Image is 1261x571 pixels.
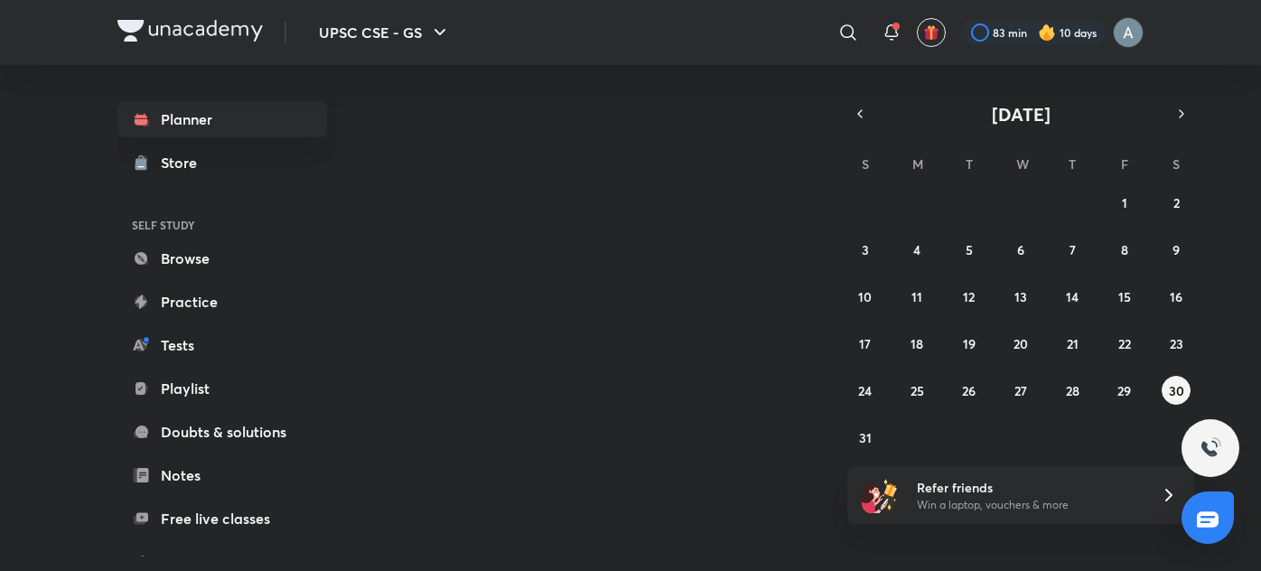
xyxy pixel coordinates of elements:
img: streak [1038,23,1056,42]
button: August 22, 2025 [1110,329,1139,358]
div: Store [161,152,208,173]
abbr: August 4, 2025 [913,241,920,258]
a: Store [117,145,327,181]
abbr: August 25, 2025 [911,382,924,399]
abbr: August 13, 2025 [1014,288,1027,305]
button: August 10, 2025 [851,282,880,311]
button: August 8, 2025 [1110,235,1139,264]
a: Browse [117,240,327,276]
img: ttu [1200,437,1221,459]
button: August 4, 2025 [902,235,931,264]
abbr: August 11, 2025 [911,288,922,305]
abbr: Sunday [862,155,869,173]
button: August 1, 2025 [1110,188,1139,217]
button: avatar [917,18,946,47]
abbr: August 27, 2025 [1014,382,1027,399]
abbr: August 12, 2025 [963,288,975,305]
img: avatar [923,24,939,41]
abbr: August 2, 2025 [1173,194,1180,211]
abbr: August 1, 2025 [1122,194,1127,211]
button: August 28, 2025 [1058,376,1087,405]
abbr: Monday [912,155,923,173]
a: Doubts & solutions [117,414,327,450]
abbr: August 9, 2025 [1172,241,1180,258]
button: August 15, 2025 [1110,282,1139,311]
abbr: August 19, 2025 [963,335,976,352]
abbr: August 5, 2025 [966,241,973,258]
abbr: Wednesday [1016,155,1029,173]
button: August 7, 2025 [1058,235,1087,264]
a: Playlist [117,370,327,407]
abbr: August 22, 2025 [1118,335,1131,352]
button: August 2, 2025 [1162,188,1191,217]
abbr: August 26, 2025 [962,382,976,399]
abbr: August 7, 2025 [1070,241,1076,258]
span: [DATE] [992,102,1051,126]
abbr: August 30, 2025 [1169,382,1184,399]
button: August 11, 2025 [902,282,931,311]
p: Win a laptop, vouchers & more [917,497,1139,513]
abbr: August 18, 2025 [911,335,923,352]
button: August 21, 2025 [1058,329,1087,358]
button: August 18, 2025 [902,329,931,358]
button: August 25, 2025 [902,376,931,405]
button: August 19, 2025 [955,329,984,358]
button: August 30, 2025 [1162,376,1191,405]
button: August 20, 2025 [1006,329,1035,358]
abbr: August 31, 2025 [859,429,872,446]
button: August 14, 2025 [1058,282,1087,311]
abbr: Friday [1121,155,1128,173]
button: August 27, 2025 [1006,376,1035,405]
abbr: August 29, 2025 [1117,382,1131,399]
img: referral [862,477,898,513]
button: August 6, 2025 [1006,235,1035,264]
abbr: August 21, 2025 [1067,335,1079,352]
abbr: Thursday [1069,155,1076,173]
abbr: August 28, 2025 [1066,382,1079,399]
button: [DATE] [873,101,1169,126]
abbr: Tuesday [966,155,973,173]
button: UPSC CSE - GS [308,14,462,51]
h6: SELF STUDY [117,210,327,240]
abbr: August 20, 2025 [1013,335,1028,352]
abbr: August 16, 2025 [1170,288,1182,305]
button: August 12, 2025 [955,282,984,311]
button: August 13, 2025 [1006,282,1035,311]
button: August 16, 2025 [1162,282,1191,311]
a: Free live classes [117,501,327,537]
abbr: August 6, 2025 [1017,241,1024,258]
button: August 3, 2025 [851,235,880,264]
abbr: August 14, 2025 [1066,288,1079,305]
a: Tests [117,327,327,363]
img: Anu Singh [1113,17,1144,48]
button: August 23, 2025 [1162,329,1191,358]
abbr: August 8, 2025 [1121,241,1128,258]
abbr: Saturday [1172,155,1180,173]
a: Practice [117,284,327,320]
abbr: August 10, 2025 [858,288,872,305]
abbr: August 24, 2025 [858,382,872,399]
abbr: August 17, 2025 [859,335,871,352]
img: Company Logo [117,20,263,42]
button: August 24, 2025 [851,376,880,405]
a: Planner [117,101,327,137]
h6: Refer friends [917,478,1139,497]
button: August 26, 2025 [955,376,984,405]
a: Notes [117,457,327,493]
abbr: August 15, 2025 [1118,288,1131,305]
button: August 9, 2025 [1162,235,1191,264]
abbr: August 3, 2025 [862,241,869,258]
button: August 31, 2025 [851,423,880,452]
button: August 17, 2025 [851,329,880,358]
a: Company Logo [117,20,263,46]
button: August 5, 2025 [955,235,984,264]
abbr: August 23, 2025 [1170,335,1183,352]
button: August 29, 2025 [1110,376,1139,405]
